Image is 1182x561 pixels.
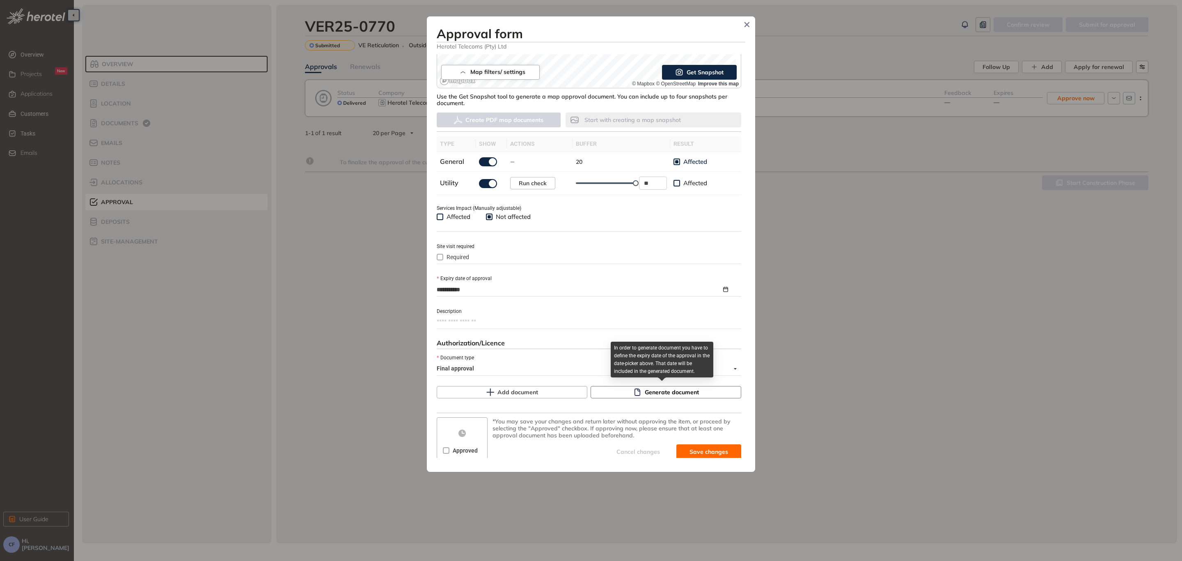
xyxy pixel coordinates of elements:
td: — [507,152,573,172]
label: Description [437,308,462,315]
label: Services Impact (Manually adjustable) [437,205,521,212]
span: Affected [680,179,710,187]
button: Add document [437,386,587,398]
span: Utility [440,179,458,187]
div: *You may save your changes and return later without approving the item, or proceed by selecting t... [492,418,741,439]
div: Use the Get Snapshot tool to generate a map approval document. You can include up to four snapsho... [437,88,741,107]
button: Map filters/ settings [441,65,540,80]
th: buffer [573,136,670,152]
span: Run check [519,179,547,188]
div: In order to generate document you have to define the expiry date of the approval in the date-pick... [611,342,713,377]
label: Site visit required [437,243,474,251]
a: Improve this map [698,81,739,87]
span: Authorization/Licence [437,339,505,347]
span: Get Snapshot [687,68,724,77]
label: Document type [437,354,474,362]
label: Expiry date of approval [437,275,492,283]
span: Herotel Telecoms (Pty) Ltd [437,42,745,50]
textarea: Description [437,315,741,329]
span: Approved [449,446,481,455]
a: Mapbox [632,81,655,87]
button: Generate document [591,386,741,398]
span: Final approval [437,362,737,375]
h3: Approval form [437,26,745,41]
th: actions [507,136,573,152]
a: OpenStreetMap [656,81,696,87]
th: result [670,136,741,152]
a: Mapbox logo [440,76,476,85]
span: Add document [497,388,538,397]
th: type [437,136,476,152]
span: Affected [680,158,710,166]
button: Save changes [676,444,741,459]
th: show [476,136,507,152]
button: Run check [510,177,555,189]
span: General [440,157,464,166]
span: Affected [443,213,474,221]
span: Map filters/ settings [470,69,525,76]
span: Save changes [689,447,728,456]
span: 20 [576,158,582,166]
button: Close [741,18,753,31]
input: Expiry date of approval [437,285,722,294]
span: Generate document [645,388,699,397]
span: Not affected [492,213,534,221]
span: Required [443,253,472,262]
button: Get Snapshot [662,65,737,80]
